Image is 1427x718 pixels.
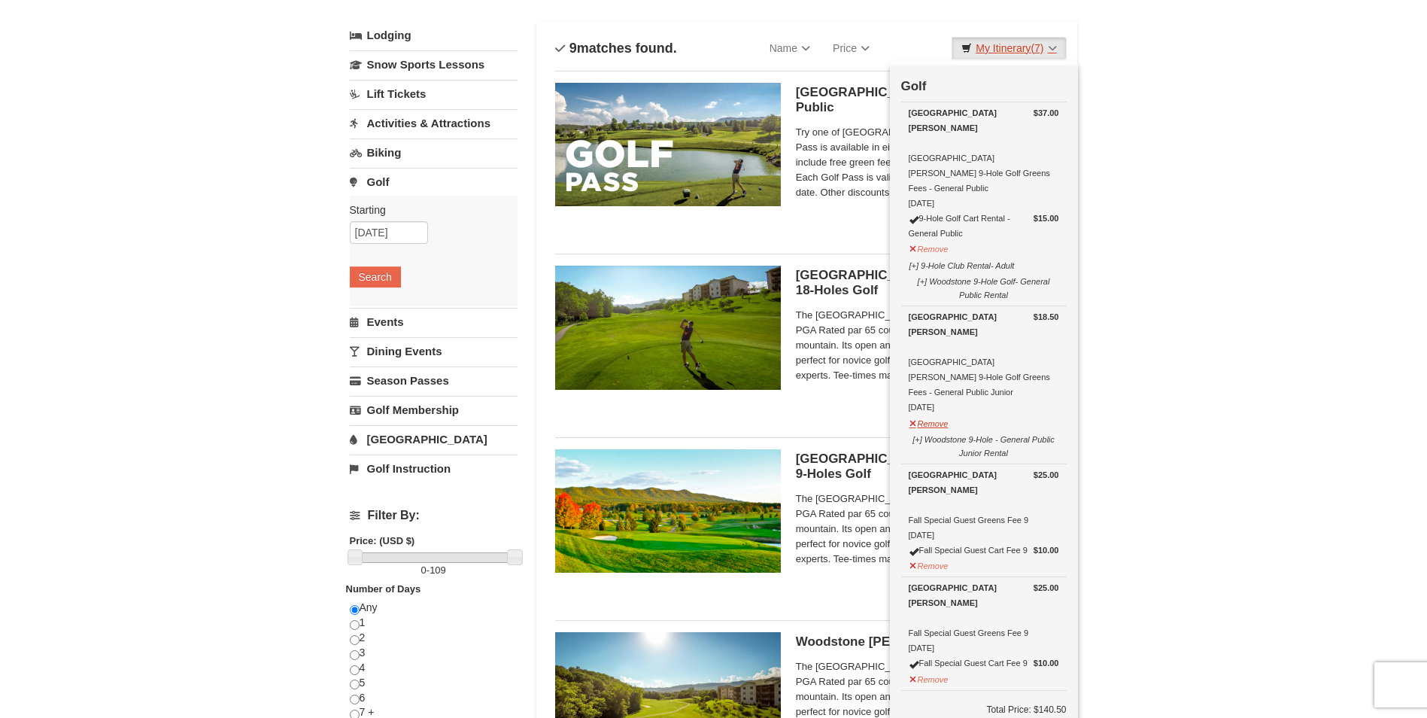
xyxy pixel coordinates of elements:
[350,509,518,522] h4: Filter By:
[350,202,506,218] label: Starting
[909,254,1016,273] button: [+] 9-Hole Club Rental- Adult
[430,564,446,576] span: 109
[909,105,1059,211] div: [GEOGRAPHIC_DATA][PERSON_NAME] 9-Hole Golf Greens Fees - General Public [DATE]
[350,168,518,196] a: Golf
[350,535,415,546] strong: Price: (USD $)
[909,543,1059,558] div: Fall Special Guest Cart Fee 9
[350,396,518,424] a: Golf Membership
[821,33,881,63] a: Price
[909,428,1059,461] button: [+] Woodstone 9-Hole - General Public Junior Rental
[909,668,949,687] button: Remove
[350,367,518,394] a: Season Passes
[909,270,1059,303] button: [+] Woodstone 9-Hole Golf- General Public Rental
[952,37,1066,59] a: My Itinerary(7)
[909,309,1059,339] div: [GEOGRAPHIC_DATA][PERSON_NAME]
[909,656,1059,671] div: Fall Special Guest Cart Fee 9
[909,555,949,573] button: Remove
[350,266,401,288] button: Search
[909,467,1059,543] div: Fall Special Guest Greens Fee 9 [DATE]
[350,80,518,108] a: Lift Tickets
[350,337,518,365] a: Dining Events
[796,85,1059,115] h5: [GEOGRAPHIC_DATA] Golf Pass - General Public
[1034,214,1059,223] strong: $15.00
[346,583,421,595] strong: Number of Days
[350,425,518,453] a: [GEOGRAPHIC_DATA]
[1034,309,1059,324] strong: $18.50
[758,33,821,63] a: Name
[1034,546,1059,555] strong: $10.00
[909,467,1059,497] div: [GEOGRAPHIC_DATA][PERSON_NAME]
[901,79,927,93] strong: Golf
[1034,659,1059,668] strong: $10.00
[1031,42,1043,54] span: (7)
[350,563,518,578] label: -
[901,702,1067,717] h6: Total Price: $140.50
[909,211,1059,241] div: 9-Hole Golf Cart Rental - General Public
[350,138,518,166] a: Biking
[555,83,781,206] img: 6619859-108-f6e09677.jpg
[909,105,1059,135] div: [GEOGRAPHIC_DATA][PERSON_NAME]
[421,564,427,576] span: 0
[350,50,518,78] a: Snow Sports Lessons
[796,125,1059,200] span: Try one of [GEOGRAPHIC_DATA]'s Golf Passes. The Golf Pass is available in either 3, 5 or 7 round ...
[1034,467,1059,482] strong: $25.00
[796,308,1059,383] span: The [GEOGRAPHIC_DATA][PERSON_NAME] is an 18-hole PGA Rated par 65 course situated at the base of ...
[555,266,781,389] img: 6619859-85-1f84791f.jpg
[569,41,577,56] span: 9
[909,238,949,257] button: Remove
[909,309,1059,415] div: [GEOGRAPHIC_DATA][PERSON_NAME] 9-Hole Golf Greens Fees - General Public Junior [DATE]
[796,452,1059,482] h5: [GEOGRAPHIC_DATA][PERSON_NAME] | 9-Holes Golf
[796,491,1059,567] span: The [GEOGRAPHIC_DATA][PERSON_NAME] is an 18-hole PGA Rated par 65 course situated at the base of ...
[350,455,518,482] a: Golf Instruction
[555,41,677,56] h4: matches found.
[909,580,1059,656] div: Fall Special Guest Greens Fee 9 [DATE]
[1034,580,1059,595] strong: $25.00
[350,22,518,49] a: Lodging
[909,412,949,431] button: Remove
[555,449,781,573] img: 6619859-87-49ad91d4.jpg
[796,634,1059,650] h5: Woodstone [PERSON_NAME] | Fall Special
[909,580,1059,610] div: [GEOGRAPHIC_DATA][PERSON_NAME]
[350,109,518,137] a: Activities & Attractions
[350,308,518,336] a: Events
[796,268,1059,298] h5: [GEOGRAPHIC_DATA][PERSON_NAME] | 18-Holes Golf
[1034,105,1059,120] strong: $37.00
